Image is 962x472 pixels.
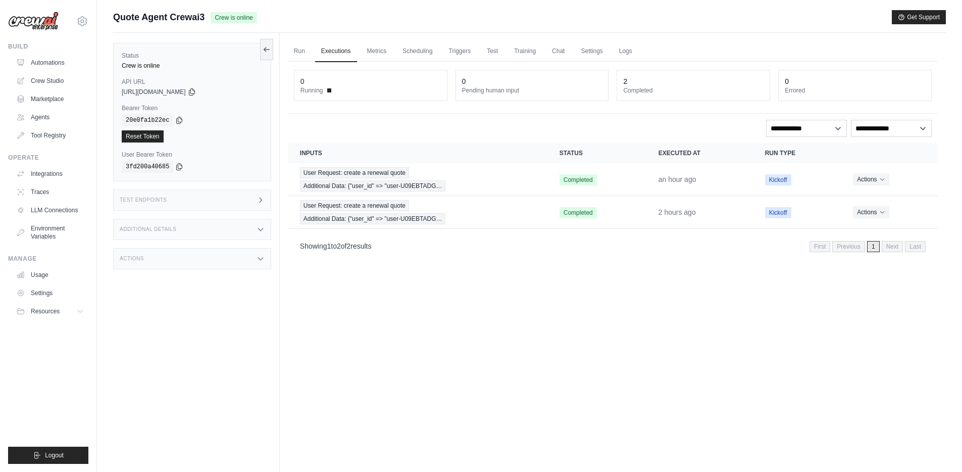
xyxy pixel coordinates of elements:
dt: Completed [623,86,764,95]
a: Environment Variables [12,220,88,245]
a: Triggers [443,41,477,62]
a: Usage [12,267,88,283]
button: Actions for execution [853,173,889,185]
div: 0 [785,76,789,86]
a: Executions [315,41,357,62]
a: View execution details for User Request [300,167,535,192]
label: Bearer Token [122,104,263,112]
div: Operate [8,154,88,162]
span: Completed [560,207,597,218]
span: Kickoff [765,174,791,185]
a: Automations [12,55,88,71]
span: First [809,241,830,252]
code: 20e0fa1b22ec [122,114,173,126]
a: Test [481,41,504,62]
a: Marketplace [12,91,88,107]
a: Scheduling [396,41,438,62]
h3: Actions [120,256,144,262]
dt: Errored [785,86,925,95]
span: Crew is online [211,12,257,23]
div: 0 [462,76,466,86]
div: 2 [623,76,627,86]
span: Next [882,241,903,252]
span: Resources [31,307,60,315]
span: 1 [327,242,331,250]
span: User Request: create a renewal quote [300,200,409,211]
span: Additional Data: {"user_id" => "user-U09EBTADG… [300,180,446,192]
a: Run [288,41,311,62]
label: User Bearer Token [122,151,263,159]
button: Logout [8,447,88,464]
h3: Test Endpoints [120,197,167,203]
span: Logout [45,451,64,459]
span: [URL][DOMAIN_NAME] [122,88,186,96]
th: Status [547,143,646,163]
label: API URL [122,78,263,86]
th: Inputs [288,143,547,163]
span: 2 [346,242,350,250]
a: Logs [613,41,638,62]
span: Completed [560,174,597,185]
nav: Pagination [809,241,926,252]
div: Manage [8,255,88,263]
div: Crew is online [122,62,263,70]
th: Run Type [753,143,841,163]
a: View execution details for User Request [300,200,535,224]
a: Traces [12,184,88,200]
section: Crew executions table [288,143,938,259]
a: Metrics [361,41,393,62]
a: Tool Registry [12,127,88,144]
span: 2 [337,242,341,250]
code: 3fd200a40685 [122,161,173,173]
th: Executed at [646,143,753,163]
button: Actions for execution [853,206,889,218]
time: September 15, 2025 at 13:21 PDT [659,175,696,183]
a: Agents [12,109,88,125]
a: Crew Studio [12,73,88,89]
span: Last [905,241,926,252]
span: Additional Data: {"user_id" => "user-U09EBTADG… [300,213,446,224]
a: Integrations [12,166,88,182]
label: Status [122,52,263,60]
time: September 15, 2025 at 12:00 PDT [659,208,696,216]
a: Chat [546,41,571,62]
a: Training [508,41,542,62]
nav: Pagination [288,233,938,259]
a: Settings [575,41,609,62]
h3: Additional Details [120,226,176,232]
span: Running [300,86,323,95]
p: Showing to of results [300,241,372,251]
dt: Pending human input [462,86,602,95]
button: Resources [12,303,88,319]
span: 1 [867,241,880,252]
span: Previous [832,241,865,252]
div: 0 [300,76,305,86]
div: Build [8,42,88,51]
button: Get Support [892,10,946,24]
span: User Request: create a renewal quote [300,167,409,178]
span: Kickoff [765,207,791,218]
a: LLM Connections [12,202,88,218]
a: Reset Token [122,130,164,143]
span: Quote Agent Crewai3 [113,10,205,24]
a: Settings [12,285,88,301]
img: Logo [8,12,59,31]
